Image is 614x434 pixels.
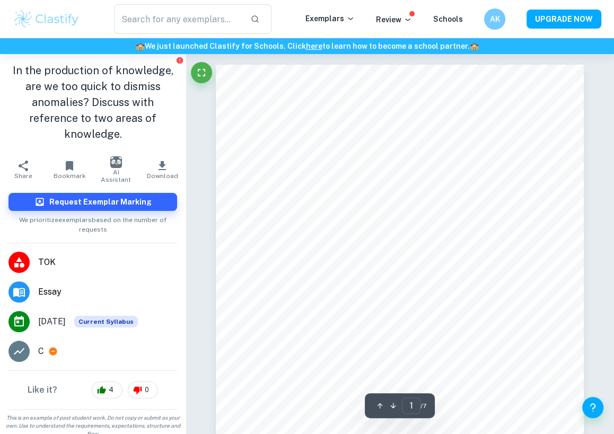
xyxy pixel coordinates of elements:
[139,385,155,395] span: 0
[38,286,177,298] span: Essay
[14,172,32,180] span: Share
[136,42,145,50] span: 🏫
[92,382,122,398] div: 4
[433,15,463,23] a: Schools
[74,316,138,327] span: Current Syllabus
[8,63,177,142] h1: In the production of knowledge, are we too quick to dismiss anomalies? Discuss with reference to ...
[191,62,212,83] button: Fullscreen
[484,8,505,30] button: AK
[376,14,412,25] p: Review
[176,56,183,64] button: Report issue
[13,8,80,30] img: Clastify logo
[470,42,479,50] span: 🏫
[306,42,322,50] a: here
[28,384,57,396] h6: Like it?
[103,385,119,395] span: 4
[47,155,93,184] button: Bookmark
[114,4,242,34] input: Search for any exemplars...
[420,401,426,411] span: / 7
[139,155,186,184] button: Download
[54,172,86,180] span: Bookmark
[38,345,44,358] p: C
[582,397,603,418] button: Help and Feedback
[8,211,177,234] span: We prioritize exemplars based on the number of requests
[38,315,66,328] span: [DATE]
[147,172,178,180] span: Download
[99,169,133,183] span: AI Assistant
[8,193,177,211] button: Request Exemplar Marking
[2,40,612,52] h6: We just launched Clastify for Schools. Click to learn how to become a school partner.
[110,156,122,168] img: AI Assistant
[128,382,158,398] div: 0
[38,256,177,269] span: TOK
[49,196,152,208] h6: Request Exemplar Marking
[305,13,355,24] p: Exemplars
[527,10,601,29] button: UPGRADE NOW
[93,155,139,184] button: AI Assistant
[74,316,138,327] div: This exemplar is based on the current syllabus. Feel free to refer to it for inspiration/ideas wh...
[489,13,501,25] h6: AK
